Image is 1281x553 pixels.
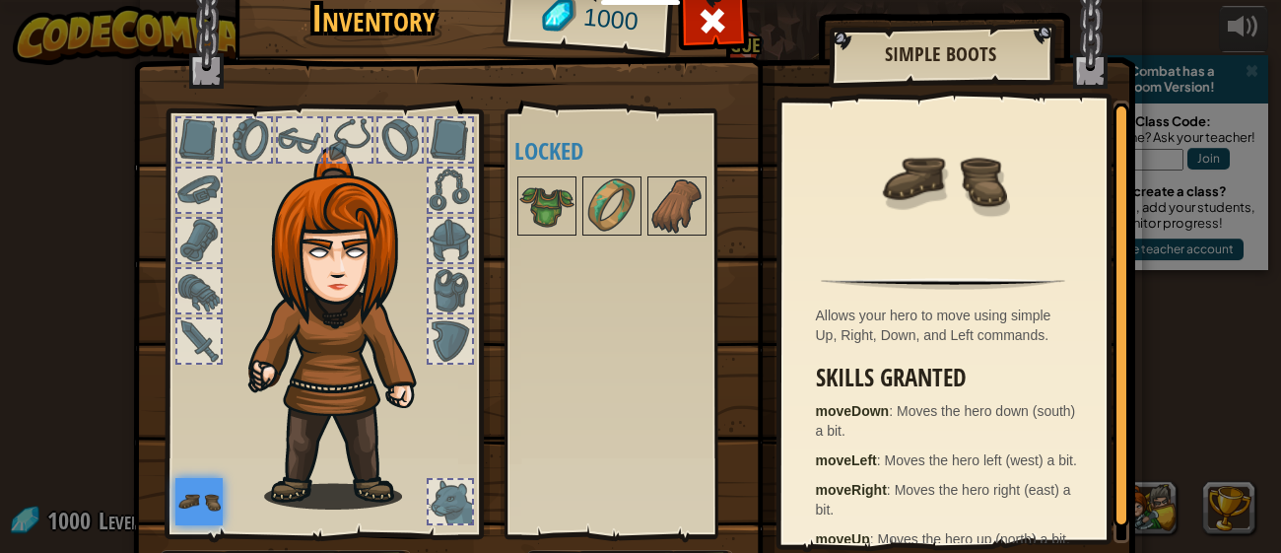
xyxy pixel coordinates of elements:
[821,278,1064,290] img: hr.png
[889,403,897,419] span: :
[877,452,885,468] span: :
[816,403,1076,439] span: Moves the hero down (south) a bit.
[879,115,1007,243] img: portrait.png
[816,365,1081,391] h3: Skills Granted
[816,482,1071,518] span: Moves the hero right (east) a bit.
[885,452,1077,468] span: Moves the hero left (west) a bit.
[519,178,574,234] img: portrait.png
[878,531,1070,547] span: Moves the hero up (north) a bit.
[514,138,747,164] h4: Locked
[887,482,895,498] span: :
[816,306,1081,345] div: Allows your hero to move using simple Up, Right, Down, and Left commands.
[649,178,705,234] img: portrait.png
[816,452,877,468] strong: moveLeft
[870,531,878,547] span: :
[239,147,451,510] img: hair_f2.png
[175,478,223,525] img: portrait.png
[816,403,890,419] strong: moveDown
[848,43,1034,65] h2: Simple Boots
[816,482,887,498] strong: moveRight
[584,178,640,234] img: portrait.png
[816,531,870,547] strong: moveUp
